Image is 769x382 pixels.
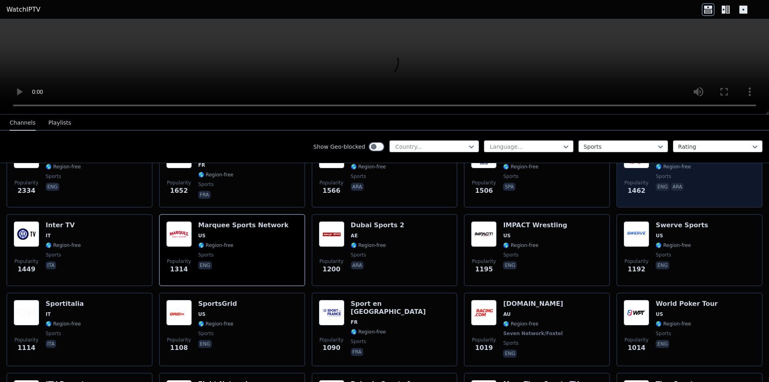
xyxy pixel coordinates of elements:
span: 🌎 Region-free [503,164,538,170]
span: US [656,232,663,239]
img: SportsGrid [166,300,192,325]
span: Popularity [167,337,191,343]
h6: IMPACT Wrestling [503,221,567,229]
span: US [503,232,510,239]
span: Popularity [472,180,496,186]
span: 🌎 Region-free [503,242,538,249]
span: AU [503,311,511,317]
h6: SportsGrid [198,300,237,308]
span: Popularity [624,180,648,186]
span: 🌎 Region-free [351,164,386,170]
span: 🌎 Region-free [351,329,386,335]
span: sports [46,252,61,258]
p: eng [46,183,59,191]
h6: Sport en [GEOGRAPHIC_DATA] [351,300,451,316]
h6: Dubai Sports 2 [351,221,405,229]
span: Popularity [14,258,38,265]
span: 🌎 Region-free [46,164,81,170]
p: eng [656,183,669,191]
span: sports [503,173,518,180]
span: 1108 [170,343,188,353]
h6: Inter TV [46,221,81,229]
p: eng [503,261,517,269]
span: Popularity [624,337,648,343]
span: 🌎 Region-free [198,321,234,327]
span: sports [656,330,671,337]
p: eng [198,261,212,269]
span: 🌎 Region-free [656,242,691,249]
span: 1449 [18,265,36,274]
span: 🌎 Region-free [656,164,691,170]
p: eng [656,340,669,348]
img: Marquee Sports Network [166,221,192,247]
span: US [198,232,205,239]
span: Popularity [167,258,191,265]
button: Channels [10,115,36,131]
img: Sport en France [319,300,344,325]
span: Popularity [624,258,648,265]
p: ara [671,183,684,191]
img: Swerve Sports [624,221,649,247]
span: sports [656,252,671,258]
p: spa [503,183,515,191]
img: World Poker Tour [624,300,649,325]
p: eng [503,350,517,358]
span: 1019 [475,343,493,353]
span: 1506 [475,186,493,196]
span: sports [198,252,213,258]
span: Popularity [320,337,344,343]
span: 🌎 Region-free [503,321,538,327]
img: Racing.com [471,300,497,325]
button: Playlists [48,115,71,131]
span: Popularity [472,258,496,265]
span: 🌎 Region-free [46,321,81,327]
span: 1566 [322,186,340,196]
a: WatchIPTV [6,5,40,14]
span: 🌎 Region-free [656,321,691,327]
span: 1314 [170,265,188,274]
span: sports [46,330,61,337]
span: 1462 [628,186,646,196]
span: sports [503,252,518,258]
p: ara [351,183,364,191]
h6: [DOMAIN_NAME] [503,300,564,308]
span: sports [503,340,518,346]
span: Popularity [320,180,344,186]
label: Show Geo-blocked [313,143,365,151]
span: sports [351,173,366,180]
h6: World Poker Tour [656,300,718,308]
span: 🌎 Region-free [198,242,234,249]
span: sports [46,173,61,180]
span: 1200 [322,265,340,274]
span: Popularity [167,180,191,186]
span: Popularity [472,337,496,343]
span: Popularity [14,337,38,343]
img: Inter TV [14,221,39,247]
span: sports [198,181,213,188]
span: AE [351,232,358,239]
span: sports [351,252,366,258]
p: ita [46,340,56,348]
span: 1090 [322,343,340,353]
span: 1195 [475,265,493,274]
p: fra [198,191,211,199]
p: eng [198,340,212,348]
span: sports [198,330,213,337]
p: ara [351,261,364,269]
span: 1014 [628,343,646,353]
span: 🌎 Region-free [46,242,81,249]
p: eng [656,261,669,269]
span: Seven Network/Foxtel [503,330,563,337]
span: 1114 [18,343,36,353]
img: IMPACT Wrestling [471,221,497,247]
span: Popularity [320,258,344,265]
span: 1652 [170,186,188,196]
span: IT [46,311,51,317]
span: sports [351,338,366,345]
img: Sportitalia [14,300,39,325]
span: US [198,311,205,317]
span: sports [656,173,671,180]
span: 2334 [18,186,36,196]
span: Popularity [14,180,38,186]
h6: Swerve Sports [656,221,708,229]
